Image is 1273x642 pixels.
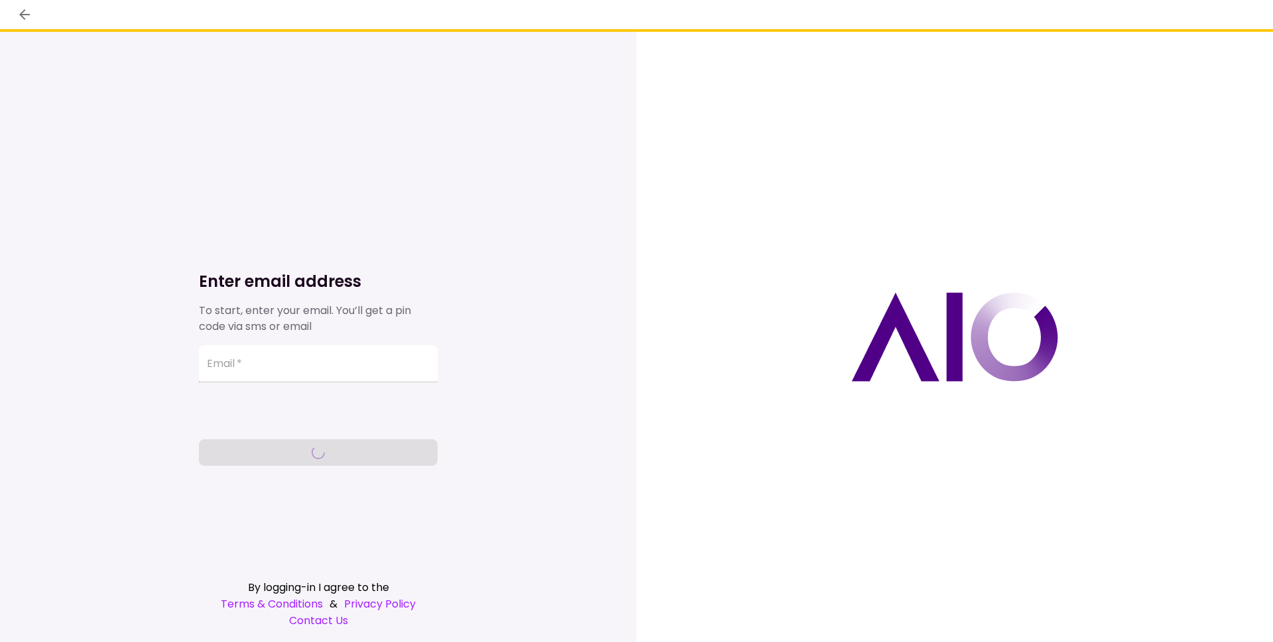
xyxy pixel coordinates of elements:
[199,579,438,596] div: By logging-in I agree to the
[13,3,36,26] button: back
[199,271,438,292] h1: Enter email address
[344,596,416,612] a: Privacy Policy
[851,292,1058,382] img: AIO logo
[221,596,323,612] a: Terms & Conditions
[199,303,438,335] div: To start, enter your email. You’ll get a pin code via sms or email
[199,596,438,612] div: &
[199,612,438,629] a: Contact Us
